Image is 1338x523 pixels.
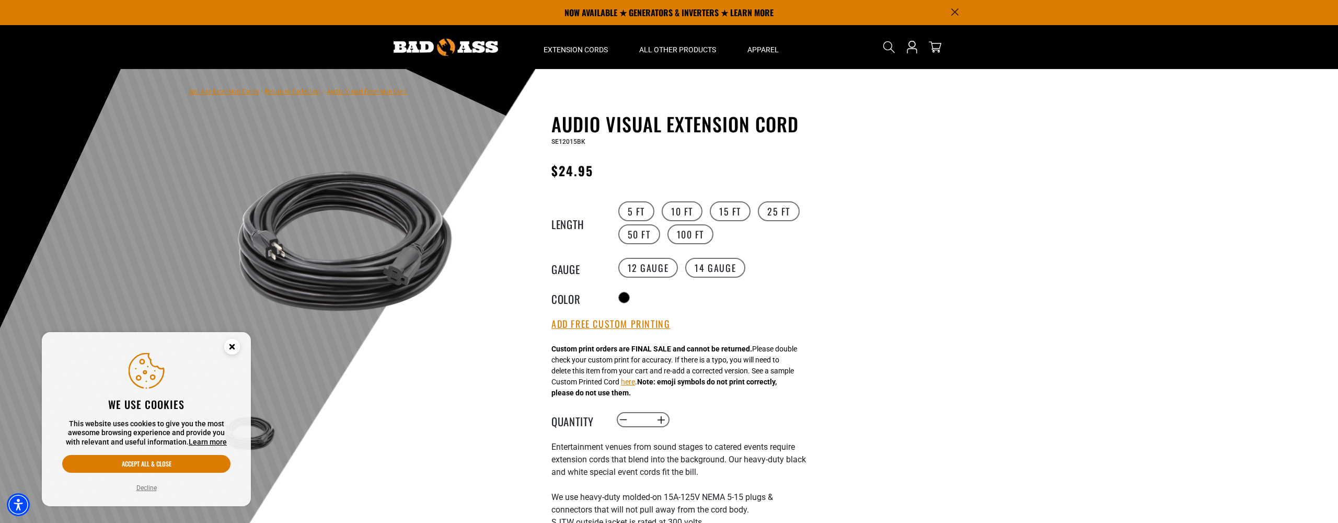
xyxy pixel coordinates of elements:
a: This website uses cookies to give you the most awesome browsing experience and provide you with r... [189,438,227,446]
label: 25 FT [758,201,800,221]
a: Return to Collection [265,88,320,95]
strong: Note: emoji symbols do not print correctly, please do not use them. [551,378,777,397]
span: › [322,88,325,95]
label: 15 FT [710,201,751,221]
span: Audio Visual Extension Cord [327,88,407,95]
aside: Cookie Consent [42,332,251,507]
label: Quantity [551,413,604,427]
summary: Search [881,39,897,55]
summary: All Other Products [624,25,732,69]
label: 50 FT [618,224,660,244]
label: 100 FT [667,224,714,244]
span: All Other Products [639,45,716,54]
span: Apparel [747,45,779,54]
summary: Extension Cords [528,25,624,69]
span: Extension Cords [544,45,608,54]
span: › [261,88,263,95]
label: 14 Gauge [685,258,745,278]
div: Please double check your custom print for accuracy. If there is a typo, you will need to delete t... [551,344,797,399]
button: Decline [133,483,160,493]
div: Accessibility Menu [7,493,30,516]
img: black [219,115,471,367]
button: Add Free Custom Printing [551,319,670,330]
span: $24.95 [551,161,593,180]
h1: Audio Visual Extension Cord [551,113,808,135]
span: SE12015BK [551,138,585,145]
legend: Color [551,291,604,304]
li: We use heavy-duty molded-on 15A-125V NEMA 5-15 plugs & connectors that will not pull away from th... [551,491,808,516]
strong: Custom print orders are FINAL SALE and cannot be returned. [551,345,752,353]
legend: Gauge [551,261,604,275]
button: here [621,377,635,388]
a: Bad Ass Extension Cords [188,88,259,95]
img: Bad Ass Extension Cords [394,39,498,56]
label: 5 FT [618,201,654,221]
h2: We use cookies [62,397,230,411]
p: This website uses cookies to give you the most awesome browsing experience and provide you with r... [62,419,230,447]
label: 10 FT [662,201,702,221]
label: 12 Gauge [618,258,678,278]
button: Accept all & close [62,455,230,473]
legend: Length [551,216,604,230]
nav: breadcrumbs [188,85,407,97]
summary: Apparel [732,25,794,69]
